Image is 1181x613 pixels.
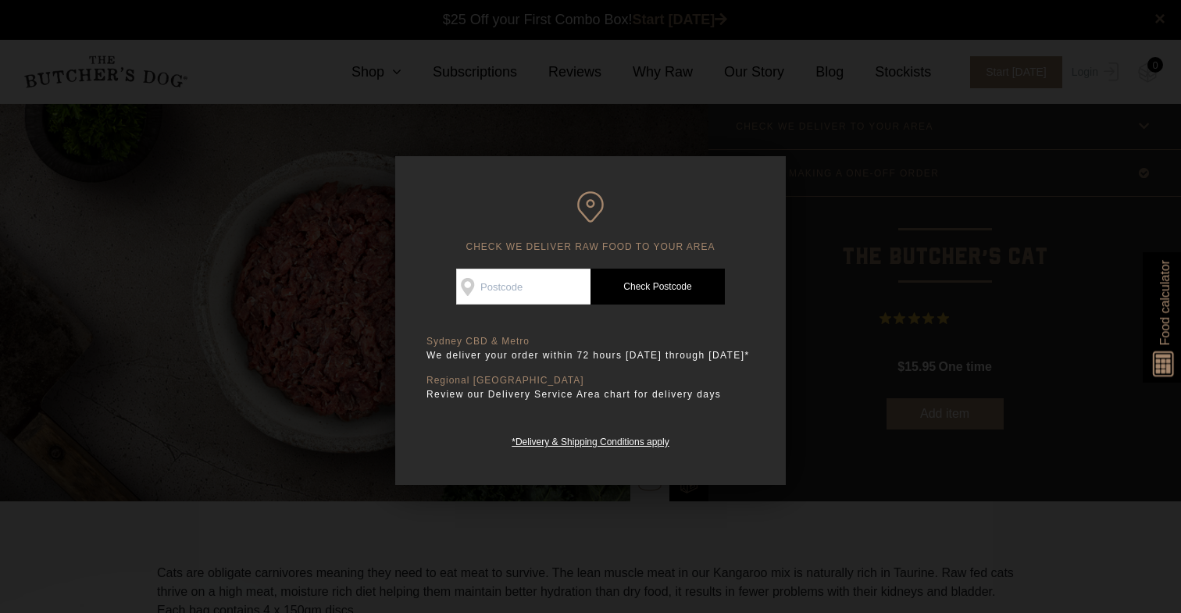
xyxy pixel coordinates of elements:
a: *Delivery & Shipping Conditions apply [512,433,669,447]
p: Sydney CBD & Metro [426,336,755,347]
span: Food calculator [1155,260,1174,345]
p: Review our Delivery Service Area chart for delivery days [426,387,755,402]
p: Regional [GEOGRAPHIC_DATA] [426,375,755,387]
p: We deliver your order within 72 hours [DATE] through [DATE]* [426,347,755,363]
a: Check Postcode [590,269,725,305]
h6: CHECK WE DELIVER RAW FOOD TO YOUR AREA [426,191,755,253]
input: Postcode [456,269,590,305]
